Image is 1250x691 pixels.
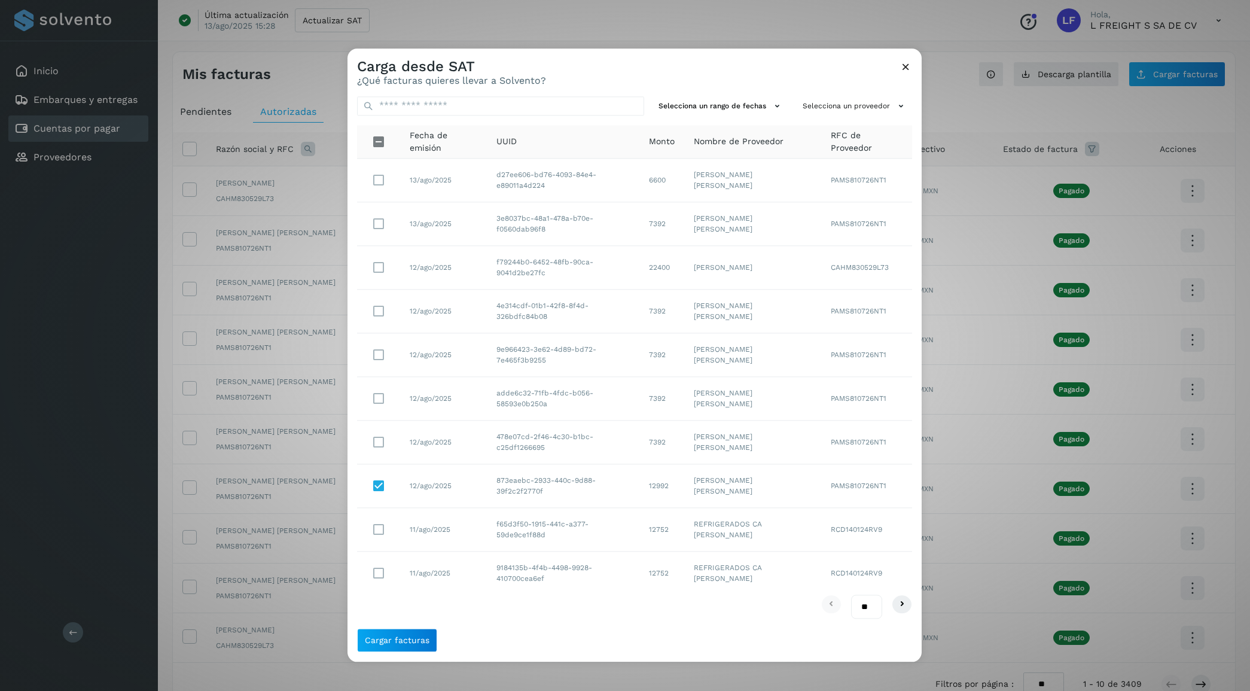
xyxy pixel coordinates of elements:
td: 11/ago/2025 [400,509,487,552]
span: Nombre de Proveedor [694,136,783,148]
span: Cargar facturas [365,636,429,644]
td: 13/ago/2025 [400,203,487,246]
td: 12/ago/2025 [400,246,487,290]
p: ¿Qué facturas quieres llevar a Solvento? [357,75,546,87]
button: Selecciona un proveedor [798,96,912,116]
td: 7392 [639,378,684,421]
h3: Carga desde SAT [357,58,546,75]
td: PAMS810726NT1 [821,203,912,246]
td: [PERSON_NAME] [PERSON_NAME] [684,465,821,509]
span: Monto [649,136,675,148]
td: f65d3f50-1915-441c-a377-59de9ce1f88d [487,509,639,552]
td: [PERSON_NAME] [PERSON_NAME] [684,159,821,203]
span: UUID [496,136,517,148]
td: 12/ago/2025 [400,378,487,421]
td: 7392 [639,203,684,246]
td: 7392 [639,334,684,378]
td: 4e314cdf-01b1-42f8-8f4d-326bdfc84b08 [487,290,639,334]
td: d27ee606-bd76-4093-84e4-e89011a4d224 [487,159,639,203]
td: 6600 [639,159,684,203]
td: PAMS810726NT1 [821,465,912,509]
td: PAMS810726NT1 [821,290,912,334]
td: 13/ago/2025 [400,159,487,203]
button: Selecciona un rango de fechas [654,96,788,116]
td: RCD140124RV9 [821,509,912,552]
span: RFC de Proveedor [831,129,903,154]
td: [PERSON_NAME] [PERSON_NAME] [684,421,821,465]
td: 12752 [639,552,684,595]
td: PAMS810726NT1 [821,159,912,203]
td: [PERSON_NAME] [PERSON_NAME] [684,203,821,246]
td: 12/ago/2025 [400,334,487,378]
td: RCD140124RV9 [821,552,912,595]
td: 22400 [639,246,684,290]
td: 873eaebc-2933-440c-9d88-39f2c2f2770f [487,465,639,509]
td: 7392 [639,290,684,334]
td: [PERSON_NAME] [PERSON_NAME] [684,334,821,378]
td: PAMS810726NT1 [821,421,912,465]
button: Cargar facturas [357,628,437,652]
td: adde6c32-71fb-4fdc-b056-58593e0b250a [487,378,639,421]
td: f79244b0-6452-48fb-90ca-9041d2be27fc [487,246,639,290]
td: 3e8037bc-48a1-478a-b70e-f0560dab96f8 [487,203,639,246]
td: [PERSON_NAME] [684,246,821,290]
td: 12992 [639,465,684,509]
td: 9184135b-4f4b-4498-9928-410700cea6ef [487,552,639,595]
td: REFRIGERADOS CA [PERSON_NAME] [684,509,821,552]
td: 12/ago/2025 [400,290,487,334]
td: [PERSON_NAME] [PERSON_NAME] [684,378,821,421]
td: REFRIGERADOS CA [PERSON_NAME] [684,552,821,595]
td: PAMS810726NT1 [821,334,912,378]
td: 9e966423-3e62-4d89-bd72-7e465f3b9255 [487,334,639,378]
td: PAMS810726NT1 [821,378,912,421]
td: 12752 [639,509,684,552]
td: 7392 [639,421,684,465]
span: Fecha de emisión [410,129,477,154]
td: [PERSON_NAME] [PERSON_NAME] [684,290,821,334]
td: 12/ago/2025 [400,465,487,509]
td: 11/ago/2025 [400,552,487,595]
td: 478e07cd-2f46-4c30-b1bc-c25df1266695 [487,421,639,465]
td: CAHM830529L73 [821,246,912,290]
td: 12/ago/2025 [400,421,487,465]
